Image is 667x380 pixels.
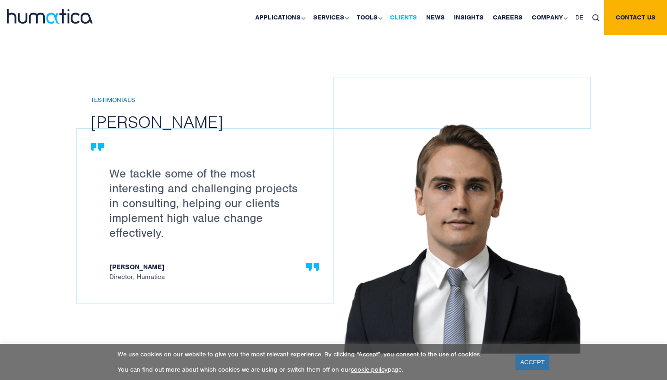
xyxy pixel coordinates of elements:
img: logo [7,9,93,24]
img: search_icon [592,14,599,21]
h6: Testimonials [91,96,347,104]
span: DE [575,13,583,21]
h2: [PERSON_NAME] [91,111,347,133]
img: Careers [344,119,580,354]
p: You can find out more about which cookies we are using or switch them off on our page. [118,366,504,374]
p: We tackle some of the most interesting and challenging projects in consulting, helping our client... [109,166,310,240]
strong: [PERSON_NAME] [109,263,310,273]
a: ACCEPT [516,355,549,370]
a: cookie policy [351,366,388,374]
span: Director, Humatica [109,263,310,280]
p: We use cookies on our website to give you the most relevant experience. By clicking “Accept”, you... [118,350,504,358]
